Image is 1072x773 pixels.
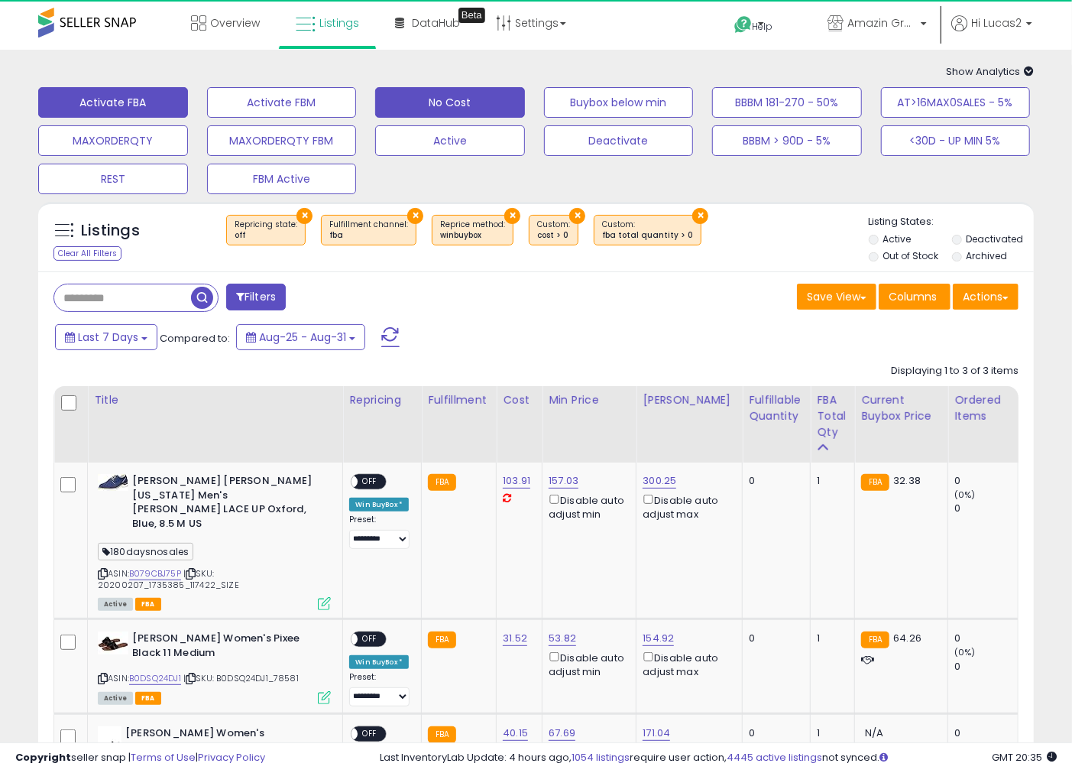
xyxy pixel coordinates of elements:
[946,64,1034,79] span: Show Analytics
[954,474,1018,488] div: 0
[749,726,798,740] div: 0
[98,692,133,705] span: All listings currently available for purchase on Amazon
[817,726,843,740] div: 1
[125,726,311,773] b: [PERSON_NAME] Women's OKSANNA Ballet Flat, Black Stretch, 10.5
[549,492,624,521] div: Disable auto adjust min
[966,249,1007,262] label: Archived
[503,392,536,408] div: Cost
[160,331,230,346] span: Compared to:
[98,632,331,703] div: ASIN:
[358,633,383,646] span: OFF
[692,208,708,224] button: ×
[207,125,357,156] button: MAXORDERQTY FBM
[861,632,889,648] small: FBA
[891,364,1019,378] div: Displaying 1 to 3 of 3 items
[749,474,798,488] div: 0
[329,230,408,241] div: fba
[861,474,889,491] small: FBA
[98,474,331,609] div: ASIN:
[349,672,410,706] div: Preset:
[954,502,1018,515] div: 0
[712,87,862,118] button: BBBM 181-270 - 50%
[549,631,576,646] a: 53.82
[329,219,408,242] span: Fulfillment channel :
[235,230,297,241] div: off
[407,208,423,224] button: ×
[78,330,138,345] span: Last 7 Days
[643,392,736,408] div: [PERSON_NAME]
[349,655,409,669] div: Win BuyBox *
[94,392,336,408] div: Title
[954,741,976,753] small: (0%)
[428,726,456,743] small: FBA
[817,474,843,488] div: 1
[817,632,843,645] div: 1
[198,750,265,765] a: Privacy Policy
[643,649,730,679] div: Disable auto adjust max
[643,726,670,741] a: 171.04
[183,672,299,684] span: | SKU: B0DSQ24DJ1_78581
[847,15,916,31] span: Amazin Group
[883,232,911,245] label: Active
[727,750,822,765] a: 4445 active listings
[797,284,876,310] button: Save View
[643,473,676,489] a: 300.25
[549,392,630,408] div: Min Price
[549,473,578,489] a: 157.03
[953,284,1019,310] button: Actions
[869,215,1034,229] p: Listing States:
[753,20,773,33] span: Help
[132,632,318,664] b: [PERSON_NAME] Women's Pixee Black 11 Medium
[549,726,575,741] a: 67.69
[954,392,1012,424] div: Ordered Items
[569,208,585,224] button: ×
[135,598,161,611] span: FBA
[602,219,693,242] span: Custom:
[602,230,693,241] div: fba total quantity > 0
[129,567,181,580] a: B079CBJ75P
[226,284,286,310] button: Filters
[132,474,318,534] b: [PERSON_NAME] [PERSON_NAME] [US_STATE] Men's [PERSON_NAME] LACE UP Oxford, Blue, 8.5 M US
[38,164,188,194] button: REST
[98,543,193,560] span: 180daysnosales
[954,489,976,501] small: (0%)
[879,284,951,310] button: Columns
[458,8,485,23] div: Tooltip anchor
[55,324,157,350] button: Last 7 Days
[440,230,505,241] div: winbuybox
[375,87,525,118] button: No Cost
[15,751,265,765] div: seller snap | |
[537,230,570,241] div: cost > 0
[749,392,804,424] div: Fulfillable Quantity
[129,672,181,685] a: B0DSQ24DJ1
[881,125,1031,156] button: <30D - UP MIN 5%
[53,246,121,261] div: Clear All Filters
[98,567,239,590] span: | SKU: 20200207_1735385_117422_SIZE
[712,125,862,156] button: BBBM > 90D - 5%
[861,392,941,424] div: Current Buybox Price
[643,492,730,521] div: Disable auto adjust max
[375,125,525,156] button: Active
[503,473,530,489] a: 103.91
[259,330,346,345] span: Aug-25 - Aug-31
[971,15,1022,31] span: Hi Lucas2
[380,751,1057,765] div: Last InventoryLab Update: 4 hours ago, require user action, not synced.
[319,15,359,31] span: Listings
[549,649,624,679] div: Disable auto adjust min
[412,15,460,31] span: DataHub
[349,498,409,512] div: Win BuyBox *
[749,632,798,645] div: 0
[537,219,570,242] span: Custom:
[954,632,1018,645] div: 0
[358,728,383,741] span: OFF
[883,249,938,262] label: Out of Stock
[966,232,1023,245] label: Deactivated
[236,324,365,350] button: Aug-25 - Aug-31
[135,692,161,705] span: FBA
[98,632,128,654] img: 31g1Gp9pBwL._SL40_.jpg
[544,87,694,118] button: Buybox below min
[81,220,140,242] h5: Listings
[349,392,415,408] div: Repricing
[951,15,1032,50] a: Hi Lucas2
[207,164,357,194] button: FBM Active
